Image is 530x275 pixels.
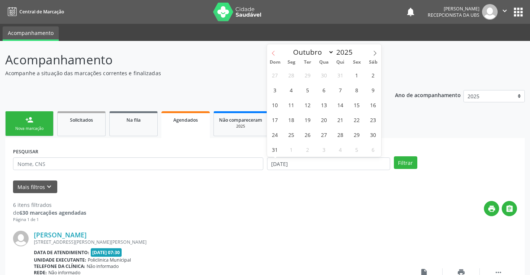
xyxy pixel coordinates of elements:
span: Sex [348,60,365,65]
span: Agosto 15, 2025 [350,97,364,112]
span: Qui [332,60,348,65]
button: apps [512,6,525,19]
span: Julho 29, 2025 [301,68,315,82]
span: Julho 31, 2025 [333,68,348,82]
span: Solicitados [70,117,93,123]
span: Agosto 25, 2025 [284,127,299,142]
div: de [13,209,86,217]
p: Ano de acompanhamento [395,90,461,99]
span: Agosto 20, 2025 [317,112,331,127]
span: Agosto 7, 2025 [333,83,348,97]
i:  [501,7,509,15]
span: Agosto 28, 2025 [333,127,348,142]
div: [STREET_ADDRESS][PERSON_NAME][PERSON_NAME] [34,239,405,245]
button: print [484,201,499,216]
span: Sáb [365,60,381,65]
strong: 630 marcações agendadas [19,209,86,216]
input: Selecione um intervalo [267,157,390,170]
button: notifications [405,7,416,17]
select: Month [290,47,334,57]
div: 6 itens filtrados [13,201,86,209]
span: Julho 30, 2025 [317,68,331,82]
span: Agosto 11, 2025 [284,97,299,112]
button:  [502,201,517,216]
span: Setembro 2, 2025 [301,142,315,157]
b: Unidade executante: [34,257,86,263]
b: Data de atendimento: [34,249,89,256]
span: Agosto 10, 2025 [268,97,282,112]
p: Acompanhamento [5,51,369,69]
span: Não compareceram [219,117,262,123]
div: [PERSON_NAME] [428,6,479,12]
span: Agosto 26, 2025 [301,127,315,142]
span: Recepcionista da UBS [428,12,479,18]
button: Filtrar [394,156,417,169]
button: Mais filtroskeyboard_arrow_down [13,180,57,194]
span: Agosto 30, 2025 [366,127,380,142]
span: Agosto 2, 2025 [366,68,380,82]
div: person_add [25,116,33,124]
input: Nome, CNS [13,157,263,170]
span: Dom [267,60,283,65]
button:  [498,4,512,20]
div: Nova marcação [11,126,48,131]
img: img [482,4,498,20]
span: Agosto 13, 2025 [317,97,331,112]
i: print [488,205,496,213]
i:  [505,205,514,213]
span: [DATE] 07:30 [91,248,122,257]
span: Setembro 4, 2025 [333,142,348,157]
span: Agosto 18, 2025 [284,112,299,127]
span: Central de Marcação [19,9,64,15]
span: Julho 27, 2025 [268,68,282,82]
span: Agosto 21, 2025 [333,112,348,127]
a: Acompanhamento [3,26,59,41]
span: Agosto 24, 2025 [268,127,282,142]
span: Setembro 3, 2025 [317,142,331,157]
span: Agosto 4, 2025 [284,83,299,97]
img: img [13,231,29,246]
span: Agosto 1, 2025 [350,68,364,82]
a: Central de Marcação [5,6,64,18]
label: PESQUISAR [13,146,38,157]
span: Seg [283,60,299,65]
span: Qua [316,60,332,65]
span: Policlinica Municipal [88,257,131,263]
span: Agosto 17, 2025 [268,112,282,127]
span: Agosto 6, 2025 [317,83,331,97]
span: Agosto 31, 2025 [268,142,282,157]
span: Agosto 19, 2025 [301,112,315,127]
div: 2025 [219,124,262,129]
span: Ter [299,60,316,65]
span: Agosto 16, 2025 [366,97,380,112]
span: Setembro 5, 2025 [350,142,364,157]
i: keyboard_arrow_down [45,183,53,191]
span: Na fila [126,117,141,123]
span: Agosto 12, 2025 [301,97,315,112]
b: Telefone da clínica: [34,263,85,269]
span: Agosto 5, 2025 [301,83,315,97]
span: Agosto 23, 2025 [366,112,380,127]
span: Julho 28, 2025 [284,68,299,82]
span: Agosto 27, 2025 [317,127,331,142]
span: Não informado [87,263,119,269]
span: Agendados [173,117,198,123]
div: Página 1 de 1 [13,217,86,223]
span: Agosto 9, 2025 [366,83,380,97]
a: [PERSON_NAME] [34,231,87,239]
span: Agosto 8, 2025 [350,83,364,97]
span: Agosto 29, 2025 [350,127,364,142]
input: Year [334,47,359,57]
p: Acompanhe a situação das marcações correntes e finalizadas [5,69,369,77]
span: Setembro 1, 2025 [284,142,299,157]
span: Agosto 22, 2025 [350,112,364,127]
span: Agosto 3, 2025 [268,83,282,97]
span: Setembro 6, 2025 [366,142,380,157]
span: Agosto 14, 2025 [333,97,348,112]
